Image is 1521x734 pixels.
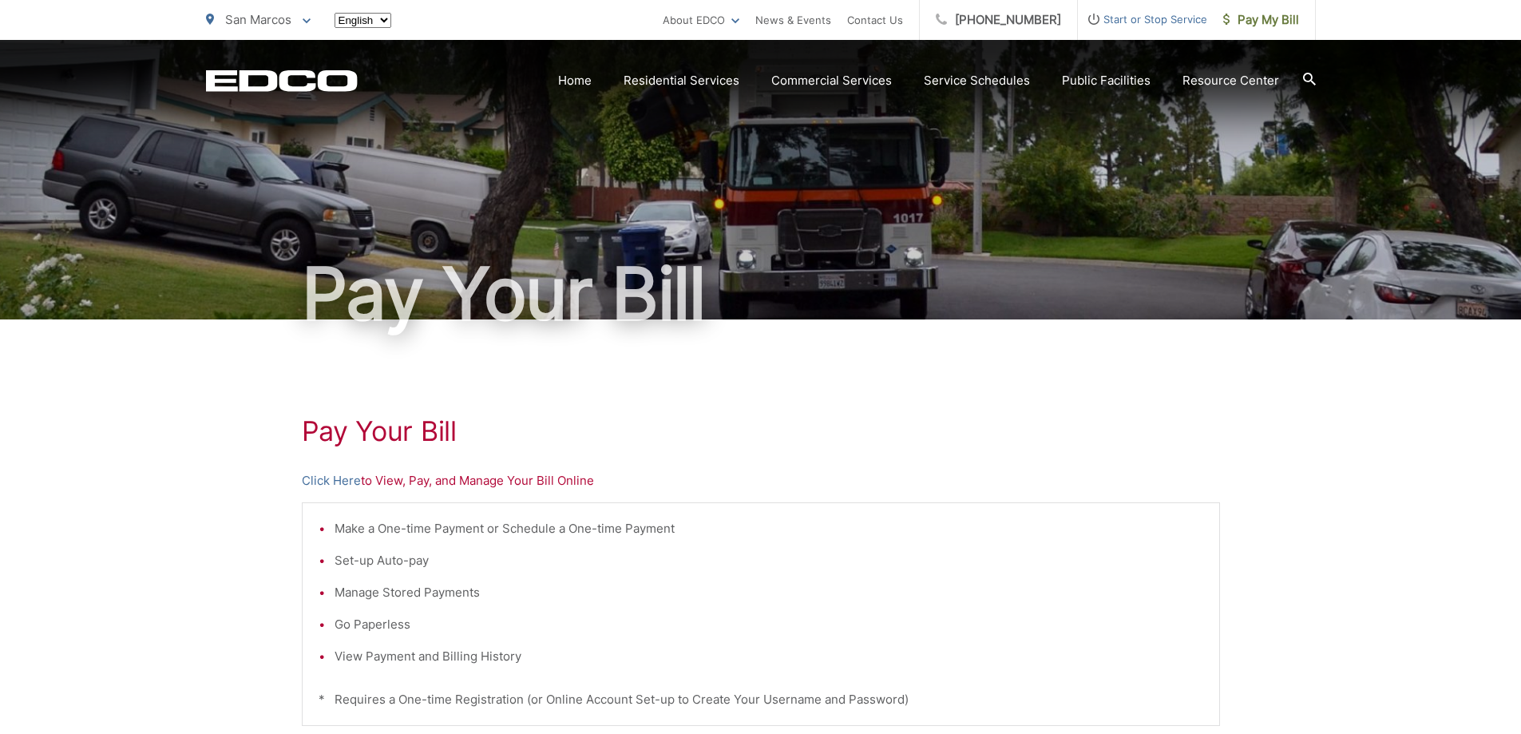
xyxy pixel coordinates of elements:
[319,690,1203,709] p: * Requires a One-time Registration (or Online Account Set-up to Create Your Username and Password)
[206,254,1316,334] h1: Pay Your Bill
[1182,71,1279,90] a: Resource Center
[558,71,592,90] a: Home
[302,471,1220,490] p: to View, Pay, and Manage Your Bill Online
[335,647,1203,666] li: View Payment and Billing History
[335,583,1203,602] li: Manage Stored Payments
[302,415,1220,447] h1: Pay Your Bill
[335,551,1203,570] li: Set-up Auto-pay
[771,71,892,90] a: Commercial Services
[1062,71,1151,90] a: Public Facilities
[335,519,1203,538] li: Make a One-time Payment or Schedule a One-time Payment
[335,13,391,28] select: Select a language
[924,71,1030,90] a: Service Schedules
[755,10,831,30] a: News & Events
[225,12,291,27] span: San Marcos
[206,69,358,92] a: EDCD logo. Return to the homepage.
[302,471,361,490] a: Click Here
[624,71,739,90] a: Residential Services
[663,10,739,30] a: About EDCO
[1223,10,1299,30] span: Pay My Bill
[847,10,903,30] a: Contact Us
[335,615,1203,634] li: Go Paperless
